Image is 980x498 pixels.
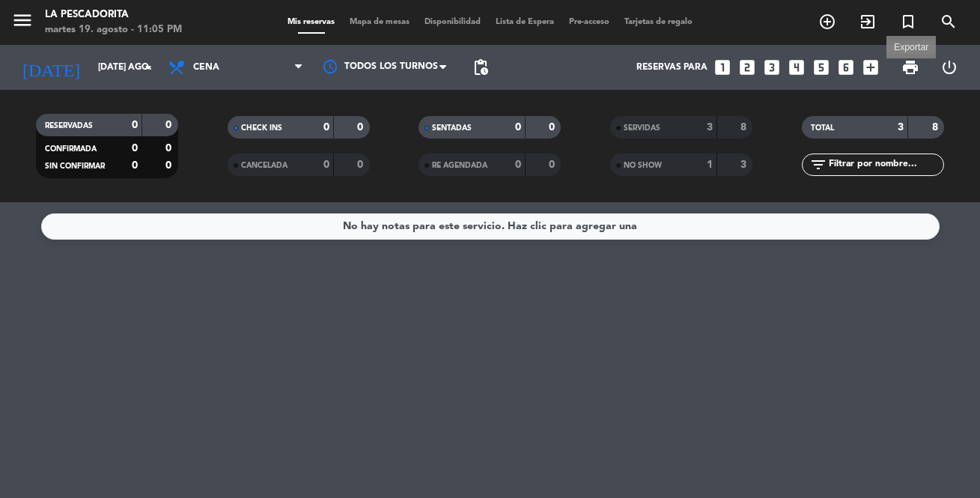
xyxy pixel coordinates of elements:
strong: 0 [323,122,329,133]
i: exit_to_app [859,13,877,31]
strong: 0 [549,160,558,170]
span: pending_actions [472,58,490,76]
span: CONFIRMADA [45,145,97,153]
span: Mapa de mesas [342,18,417,26]
strong: 0 [132,120,138,130]
span: SERVIDAS [624,124,660,132]
i: looks_5 [812,58,831,77]
span: Reservas para [636,62,707,73]
span: Pre-acceso [561,18,617,26]
span: Cena [193,62,219,73]
i: add_box [861,58,880,77]
strong: 0 [549,122,558,133]
span: TOTAL [811,124,834,132]
i: add_circle_outline [818,13,836,31]
strong: 1 [707,160,713,170]
div: Exportar [886,40,936,54]
i: menu [11,9,34,31]
strong: 0 [323,160,329,170]
i: looks_one [713,58,732,77]
strong: 3 [898,122,904,133]
strong: 8 [740,122,749,133]
i: turned_in_not [899,13,917,31]
i: power_settings_new [940,58,958,76]
span: SENTADAS [432,124,472,132]
strong: 0 [515,160,521,170]
span: CHECK INS [241,124,282,132]
strong: 0 [132,160,138,171]
span: print [901,58,919,76]
button: menu [11,9,34,37]
i: arrow_drop_down [139,58,157,76]
i: looks_6 [836,58,856,77]
i: looks_4 [787,58,806,77]
span: Mis reservas [280,18,342,26]
i: [DATE] [11,51,91,84]
strong: 0 [165,120,174,130]
strong: 0 [357,122,366,133]
i: search [940,13,958,31]
strong: 3 [707,122,713,133]
strong: 3 [740,160,749,170]
input: Filtrar por nombre... [827,157,943,173]
div: martes 19. agosto - 11:05 PM [45,22,182,37]
span: CANCELADA [241,162,287,169]
strong: 0 [165,160,174,171]
div: La Pescadorita [45,7,182,22]
strong: 0 [132,143,138,154]
span: RESERVADAS [45,122,93,130]
i: looks_3 [762,58,782,77]
span: RE AGENDADA [432,162,487,169]
span: Disponibilidad [417,18,488,26]
span: SIN CONFIRMAR [45,163,105,170]
i: filter_list [809,156,827,174]
div: No hay notas para este servicio. Haz clic para agregar una [343,218,637,235]
i: looks_two [737,58,757,77]
div: LOG OUT [930,45,969,90]
span: Tarjetas de regalo [617,18,700,26]
strong: 0 [165,143,174,154]
span: Lista de Espera [488,18,561,26]
strong: 8 [932,122,941,133]
strong: 0 [515,122,521,133]
strong: 0 [357,160,366,170]
span: NO SHOW [624,162,662,169]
